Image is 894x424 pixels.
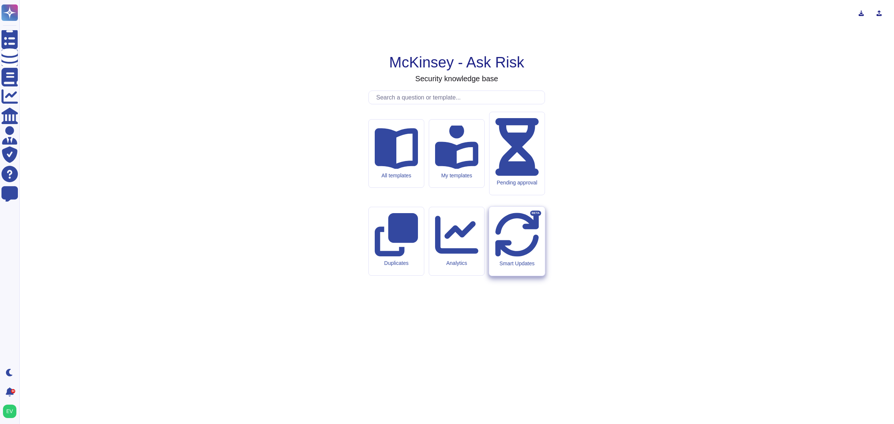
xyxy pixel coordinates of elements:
[372,91,545,104] input: Search a question or template...
[11,389,15,393] div: 9+
[495,180,539,186] div: Pending approval
[1,403,22,420] button: user
[375,173,418,179] div: All templates
[3,405,16,418] img: user
[375,260,418,266] div: Duplicates
[435,173,478,179] div: My templates
[415,74,498,83] h3: Security knowledge base
[495,260,539,267] div: Smart Updates
[530,211,541,216] div: BETA
[435,260,478,266] div: Analytics
[389,53,524,71] h1: McKinsey - Ask Risk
